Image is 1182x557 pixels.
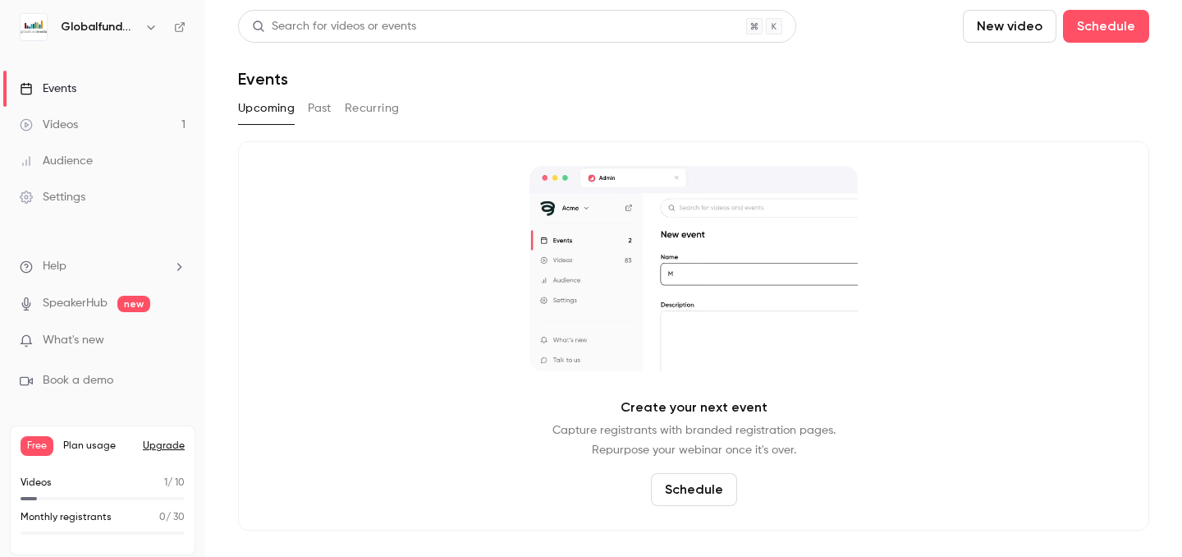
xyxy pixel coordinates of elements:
[20,81,76,97] div: Events
[164,476,185,490] p: / 10
[552,421,836,460] p: Capture registrants with branded registration pages. Repurpose your webinar once it's over.
[21,436,53,456] span: Free
[238,69,288,89] h1: Events
[143,440,185,453] button: Upgrade
[20,153,93,169] div: Audience
[20,189,85,205] div: Settings
[308,95,332,122] button: Past
[43,258,66,275] span: Help
[21,14,47,40] img: Globalfundmedia
[963,10,1056,43] button: New video
[164,478,167,488] span: 1
[43,372,113,389] span: Book a demo
[238,95,295,122] button: Upcoming
[20,258,186,275] li: help-dropdown-opener
[21,510,112,525] p: Monthly registrants
[43,332,104,349] span: What's new
[621,398,767,417] p: Create your next event
[252,18,416,35] div: Search for videos or events
[61,19,138,35] h6: Globalfundmedia
[651,473,737,506] button: Schedule
[159,510,185,525] p: / 30
[20,117,78,133] div: Videos
[63,440,133,453] span: Plan usage
[117,296,150,312] span: new
[166,334,186,348] iframe: Noticeable Trigger
[43,295,108,312] a: SpeakerHub
[21,476,52,490] p: Videos
[345,95,400,122] button: Recurring
[1063,10,1149,43] button: Schedule
[159,513,166,522] span: 0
